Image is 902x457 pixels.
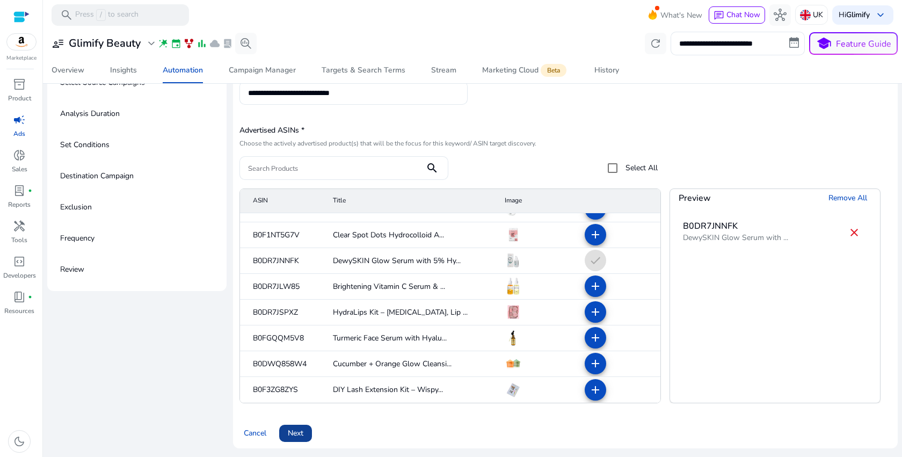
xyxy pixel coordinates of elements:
[60,168,134,185] p: Destination Campaign
[324,248,496,274] mat-cell: DewySKIN Glow Serum with 5% Hy...
[769,4,791,26] button: hub
[13,435,26,448] span: dark_mode
[240,377,324,403] mat-cell: B0F3ZG8ZYS
[13,184,26,197] span: lab_profile
[645,33,666,54] button: refresh
[839,11,870,19] p: Hi
[496,189,576,213] mat-header-cell: Image
[240,351,324,377] mat-cell: B0DWQ858W4
[6,54,37,62] p: Marketplace
[589,280,602,293] mat-icon: add
[874,9,887,21] span: keyboard_arrow_down
[824,190,871,207] button: Remove All
[13,220,26,233] span: handyman
[60,105,120,122] p: Analysis Duration
[28,188,32,193] span: fiber_manual_record
[505,278,522,295] img: Brightening Vitamin C Serum & Retinol Set – Hydrating Skincare with Hyaluronic Acid for Glass Ski...
[324,274,496,300] mat-cell: Brightening Vitamin C Serum & ...
[324,189,496,213] mat-header-cell: Title
[52,67,84,74] div: Overview
[239,425,271,442] button: Cancel
[828,192,867,204] span: Remove All
[505,381,522,398] img: DIY Lash Extension Kit – Wispy Cluster Lashes & Individual Eyelashes | At-Home Lash Clusters & Fa...
[322,67,405,74] div: Targets & Search Terms
[13,129,25,139] p: Ads
[240,248,324,274] mat-cell: B0DR7JNNFK
[60,136,110,154] p: Set Conditions
[505,355,522,372] img: Cucumber + Orange Glow Cleansing Mud Mask
[809,32,898,55] button: schoolFeature Guide
[209,38,220,49] span: cloud
[660,6,702,25] span: What's New
[589,331,602,344] mat-icon: add
[60,199,92,216] p: Exclusion
[11,235,27,245] p: Tools
[240,222,324,248] mat-cell: B0F1NT5G7V
[239,139,658,148] p: Choose the actively advertised product(s) that will be the focus for this keyword/ ASIN target di...
[589,306,602,318] mat-icon: add
[324,300,496,325] mat-cell: HydraLips Kit – [MEDICAL_DATA], Lip ...
[13,78,26,91] span: inventory_2
[505,226,522,243] img: Clear Spot Dots Hydrocolloid Acne Patches – Invisible Spot Treatment Stickers for Fast Blemish He...
[110,67,137,74] div: Insights
[60,261,84,278] p: Review
[836,38,891,50] p: Feature Guide
[75,9,139,21] p: Press to search
[649,37,662,50] span: refresh
[623,162,658,173] label: Select All
[726,10,760,20] span: Chat Now
[240,189,324,213] mat-header-cell: ASIN
[714,10,724,21] span: chat
[222,38,233,49] span: lab_profile
[235,33,257,54] button: search_insights
[13,291,26,303] span: book_4
[324,325,496,351] mat-cell: Turmeric Face Serum with Hyalu...
[594,67,619,74] div: History
[240,325,324,351] mat-cell: B0FGQQM5V8
[800,10,811,20] img: uk.svg
[158,38,169,49] span: wand_stars
[774,9,787,21] span: hub
[240,300,324,325] mat-cell: B0DR7JSPXZ
[12,164,27,174] p: Sales
[28,295,32,299] span: fiber_manual_record
[324,351,496,377] mat-cell: Cucumber + Orange Glow Cleansi...
[244,427,266,439] span: Cancel
[431,67,456,74] div: Stream
[279,425,312,442] button: Next
[240,274,324,300] mat-cell: B0DR7JLW85
[505,303,522,321] img: HydraLips Kit – Lip Balm, Lip Mask & Scrub Set for Soft, Hydrated Lips | Tinted Lip Balm & Plumpi...
[248,77,286,85] mat-label: Workflow Name
[4,306,34,316] p: Resources
[709,6,765,24] button: chatChat Now
[589,357,602,370] mat-icon: add
[419,162,445,175] mat-icon: search
[8,93,31,103] p: Product
[13,149,26,162] span: donut_small
[589,228,602,241] mat-icon: add
[324,222,496,248] mat-cell: Clear Spot Dots Hydrocolloid A...
[239,37,252,50] span: search_insights
[7,34,36,50] img: amazon.svg
[683,233,788,243] div: DewySKIN Glow Serum with ...
[816,36,832,52] span: school
[482,66,569,75] div: Marketing Cloud
[505,329,522,346] img: Turmeric Face Serum with Hyaluronic Acid & Ginger | Brightening, Anti-Aging & Hydrating Facial Se...
[96,9,106,21] span: /
[589,383,602,396] mat-icon: add
[145,37,158,50] span: expand_more
[197,38,207,49] span: bar_chart
[541,64,566,77] span: Beta
[813,5,823,24] p: UK
[171,38,181,49] span: event
[848,226,861,239] mat-icon: close
[683,220,788,233] div: B0DR7JNNFK
[13,113,26,126] span: campaign
[60,230,94,247] p: Frequency
[52,37,64,50] span: user_attributes
[184,38,194,49] span: family_history
[505,252,522,269] img: DewySKIN Glow Serum with 5% Hyaluronic Acid – Hydrating Face Serum with Niacinamide, Fermented Ex...
[679,193,711,204] h4: Preview
[229,67,296,74] div: Campaign Manager
[288,427,303,439] span: Next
